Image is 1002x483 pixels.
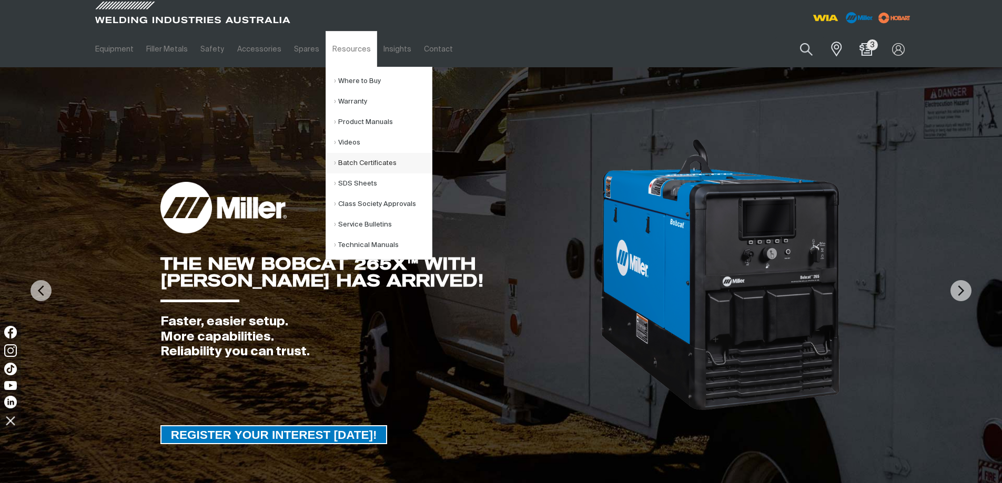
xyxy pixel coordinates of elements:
a: Equipment [89,31,140,67]
nav: Main [89,31,707,67]
a: Batch Certificates [334,153,432,173]
a: Where to Buy [334,71,432,91]
a: Spares [288,31,326,67]
img: TikTok [4,363,17,375]
a: Product Manuals [334,112,432,132]
ul: Resources Submenu [326,67,432,260]
img: LinkedIn [4,396,17,408]
img: NextArrow [950,280,971,301]
a: Resources [326,31,377,67]
img: miller [875,10,914,26]
div: THE NEW BOBCAT 265X™ WITH [PERSON_NAME] HAS ARRIVED! [160,255,600,289]
a: Class Society Approvals [334,194,432,214]
a: Service Bulletins [334,214,432,235]
div: Faster, easier setup. More capabilities. Reliability you can trust. [160,314,600,359]
a: Technical Manuals [334,235,432,255]
img: Facebook [4,326,17,338]
img: Instagram [4,344,17,357]
img: PrevArrow [31,280,52,301]
span: REGISTER YOUR INTEREST [DATE]! [161,425,387,444]
img: hide socials [2,412,19,429]
a: Warranty [334,91,432,112]
a: SDS Sheets [334,173,432,194]
a: Accessories [231,31,288,67]
a: Insights [377,31,418,67]
a: Contact [418,31,459,67]
a: Videos [334,132,432,153]
button: Search products [788,37,824,61]
img: YouTube [4,381,17,390]
a: Filler Metals [140,31,194,67]
a: Safety [194,31,230,67]
input: Product name or item number... [775,37,824,61]
a: REGISTER YOUR INTEREST TODAY! [160,425,388,444]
